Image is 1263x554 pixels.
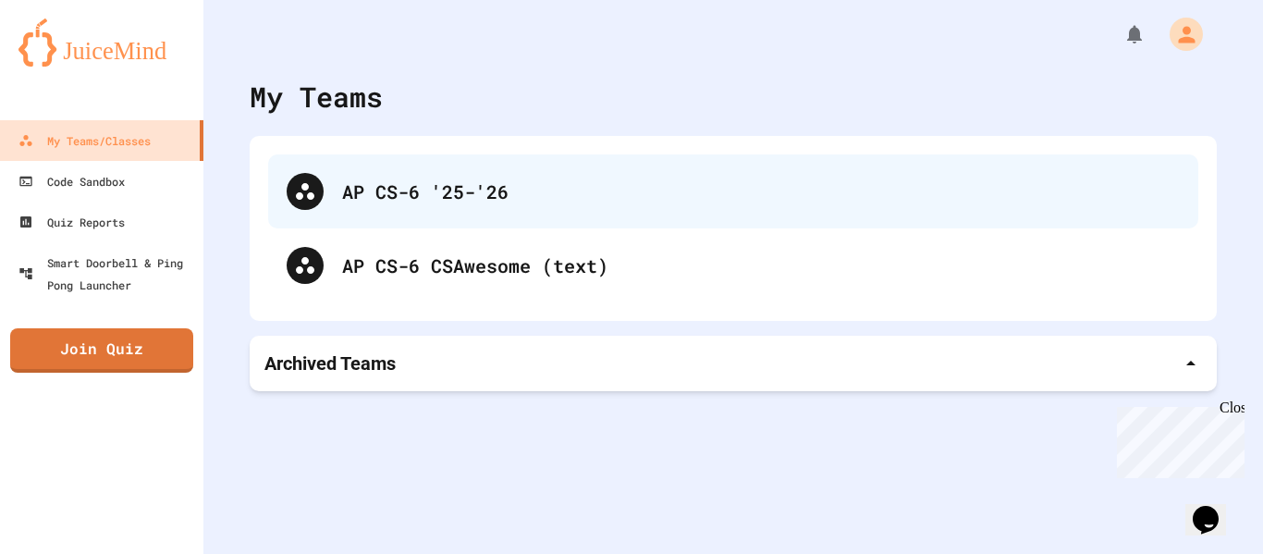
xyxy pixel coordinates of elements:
p: Archived Teams [264,351,396,376]
div: Quiz Reports [18,211,125,233]
iframe: chat widget [1185,480,1245,536]
div: My Teams/Classes [18,129,151,152]
img: logo-orange.svg [18,18,185,67]
div: AP CS-6 CSAwesome (text) [342,252,1180,279]
div: My Teams [250,76,383,117]
div: My Account [1150,13,1208,55]
a: Join Quiz [10,328,193,373]
div: AP CS-6 '25-'26 [342,178,1180,205]
div: AP CS-6 '25-'26 [268,154,1198,228]
div: Chat with us now!Close [7,7,128,117]
div: My Notifications [1089,18,1150,50]
iframe: chat widget [1110,400,1245,478]
div: Code Sandbox [18,170,125,192]
div: AP CS-6 CSAwesome (text) [268,228,1198,302]
div: Smart Doorbell & Ping Pong Launcher [18,252,196,296]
